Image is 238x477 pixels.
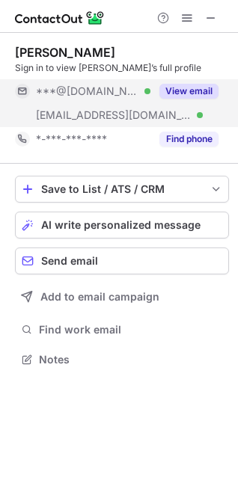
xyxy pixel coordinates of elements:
[15,9,105,27] img: ContactOut v5.3.10
[41,255,98,267] span: Send email
[159,132,219,147] button: Reveal Button
[15,247,229,274] button: Send email
[159,84,219,99] button: Reveal Button
[39,323,223,336] span: Find work email
[15,319,229,340] button: Find work email
[15,283,229,310] button: Add to email campaign
[40,291,159,303] span: Add to email campaign
[41,183,203,195] div: Save to List / ATS / CRM
[41,219,201,231] span: AI write personalized message
[15,349,229,370] button: Notes
[36,84,139,98] span: ***@[DOMAIN_NAME]
[15,61,229,75] div: Sign in to view [PERSON_NAME]’s full profile
[15,212,229,238] button: AI write personalized message
[36,108,192,122] span: [EMAIL_ADDRESS][DOMAIN_NAME]
[15,176,229,203] button: save-profile-one-click
[39,353,223,366] span: Notes
[15,45,115,60] div: [PERSON_NAME]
